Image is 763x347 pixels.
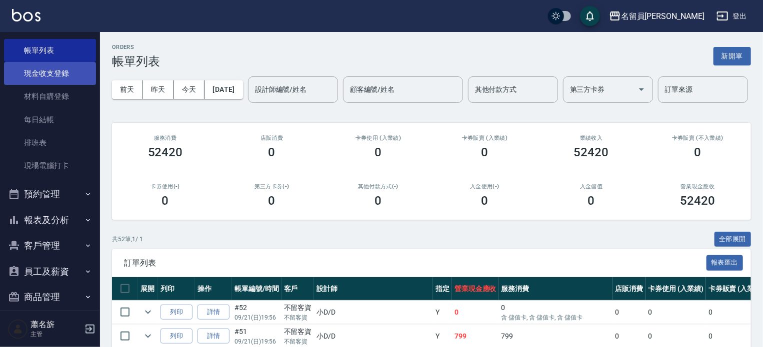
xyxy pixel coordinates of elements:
[234,313,279,322] p: 09/21 (日) 19:56
[140,329,155,344] button: expand row
[4,207,96,233] button: 報表及分析
[4,284,96,310] button: 商品管理
[713,47,751,65] button: 新開單
[680,194,715,208] h3: 52420
[574,145,609,159] h3: 52420
[284,303,312,313] div: 不留客資
[195,277,232,301] th: 操作
[12,9,40,21] img: Logo
[713,51,751,60] a: 新開單
[4,108,96,131] a: 每日結帳
[580,6,600,26] button: save
[694,145,701,159] h3: 0
[433,301,452,324] td: Y
[204,80,242,99] button: [DATE]
[499,301,613,324] td: 0
[197,305,229,320] a: 詳情
[443,135,526,141] h2: 卡券販賣 (入業績)
[138,277,158,301] th: 展開
[160,329,192,344] button: 列印
[232,277,281,301] th: 帳單編號/時間
[124,258,706,268] span: 訂單列表
[452,301,499,324] td: 0
[550,183,632,190] h2: 入金儲值
[605,6,708,26] button: 名留員[PERSON_NAME]
[633,81,649,97] button: Open
[645,277,706,301] th: 卡券使用 (入業績)
[443,183,526,190] h2: 入金使用(-)
[4,181,96,207] button: 預約管理
[4,85,96,108] a: 材料自購登錄
[656,135,739,141] h2: 卡券販賣 (不入業績)
[621,10,704,22] div: 名留員[PERSON_NAME]
[284,337,312,346] p: 不留客資
[481,145,488,159] h3: 0
[284,327,312,337] div: 不留客資
[112,44,160,50] h2: ORDERS
[8,319,28,339] img: Person
[314,301,433,324] td: 小D /D
[232,301,281,324] td: #52
[174,80,205,99] button: 今天
[158,277,195,301] th: 列印
[4,259,96,285] button: 員工及薪資
[433,277,452,301] th: 指定
[337,183,419,190] h2: 其他付款方式(-)
[230,183,313,190] h2: 第三方卡券(-)
[481,194,488,208] h3: 0
[501,313,610,322] p: 含 儲值卡, 含 儲值卡, 含 儲值卡
[550,135,632,141] h2: 業績收入
[452,277,499,301] th: 營業現金應收
[314,277,433,301] th: 設計師
[197,329,229,344] a: 詳情
[375,194,382,208] h3: 0
[30,320,81,330] h5: 蕭名旂
[124,135,206,141] h3: 服務消費
[4,39,96,62] a: 帳單列表
[4,154,96,177] a: 現場電腦打卡
[613,277,646,301] th: 店販消費
[234,337,279,346] p: 09/21 (日) 19:56
[268,145,275,159] h3: 0
[588,194,595,208] h3: 0
[4,233,96,259] button: 客戶管理
[337,135,419,141] h2: 卡券使用 (入業績)
[162,194,169,208] h3: 0
[112,235,143,244] p: 共 52 筆, 1 / 1
[124,183,206,190] h2: 卡券使用(-)
[230,135,313,141] h2: 店販消費
[140,305,155,320] button: expand row
[268,194,275,208] h3: 0
[160,305,192,320] button: 列印
[706,255,743,271] button: 報表匯出
[645,301,706,324] td: 0
[656,183,739,190] h2: 營業現金應收
[613,301,646,324] td: 0
[499,277,613,301] th: 服務消費
[4,310,96,336] button: 資料設定
[714,232,751,247] button: 全部展開
[148,145,183,159] h3: 52420
[4,62,96,85] a: 現金收支登錄
[30,330,81,339] p: 主管
[281,277,314,301] th: 客戶
[4,131,96,154] a: 排班表
[112,80,143,99] button: 前天
[112,54,160,68] h3: 帳單列表
[706,258,743,267] a: 報表匯出
[143,80,174,99] button: 昨天
[284,313,312,322] p: 不留客資
[375,145,382,159] h3: 0
[712,7,751,25] button: 登出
